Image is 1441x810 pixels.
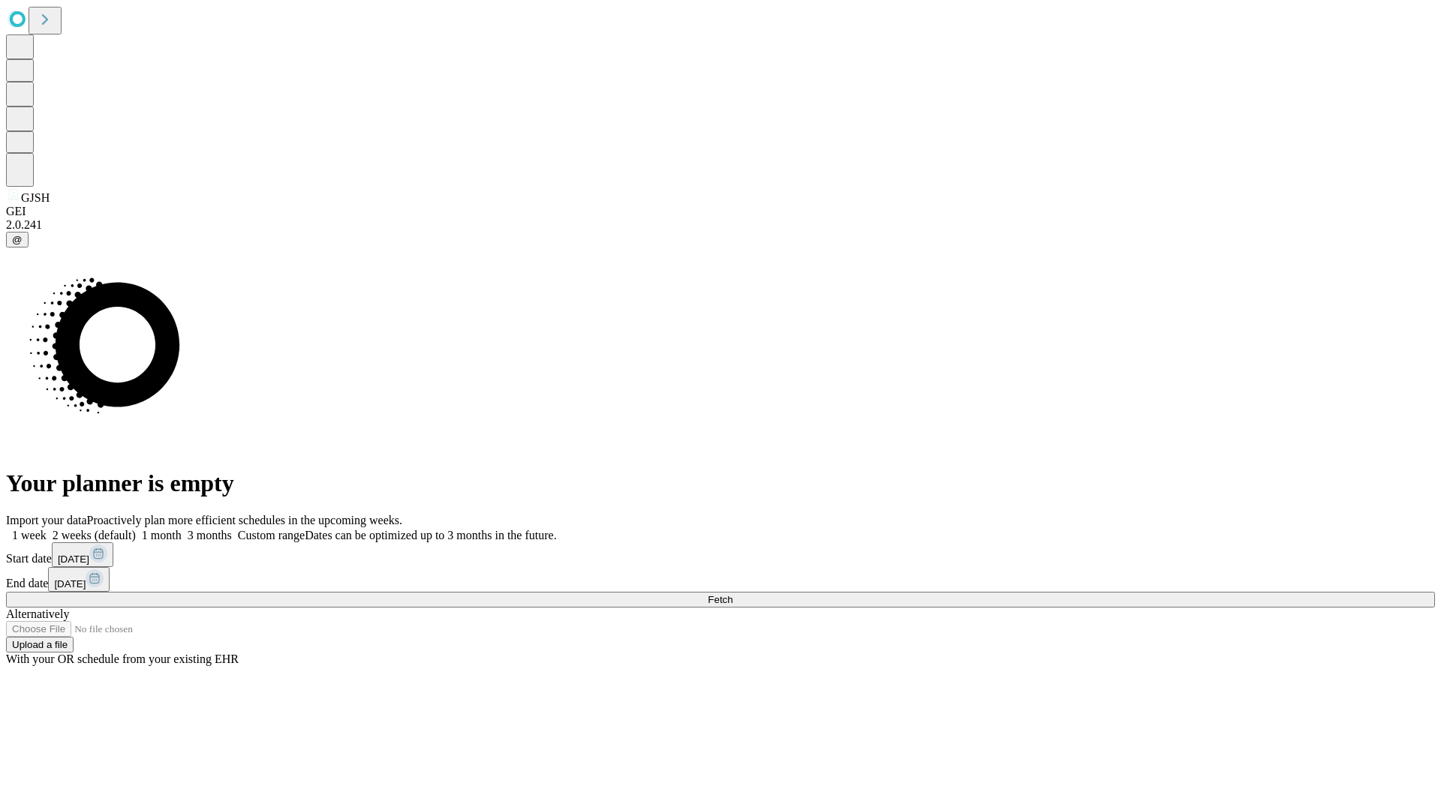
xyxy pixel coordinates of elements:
span: Alternatively [6,607,69,620]
span: 3 months [188,529,232,541]
span: Fetch [708,594,733,605]
div: End date [6,567,1435,592]
button: [DATE] [48,567,110,592]
div: 2.0.241 [6,218,1435,232]
span: Import your data [6,514,87,526]
h1: Your planner is empty [6,469,1435,497]
button: [DATE] [52,542,113,567]
button: Upload a file [6,637,74,652]
span: 2 weeks (default) [53,529,136,541]
div: GEI [6,205,1435,218]
button: Fetch [6,592,1435,607]
span: [DATE] [54,578,86,589]
span: 1 week [12,529,47,541]
span: [DATE] [58,553,89,565]
span: Proactively plan more efficient schedules in the upcoming weeks. [87,514,402,526]
span: GJSH [21,191,50,204]
span: With your OR schedule from your existing EHR [6,652,239,665]
span: 1 month [142,529,182,541]
span: @ [12,234,23,245]
div: Start date [6,542,1435,567]
span: Dates can be optimized up to 3 months in the future. [305,529,556,541]
button: @ [6,232,29,247]
span: Custom range [238,529,305,541]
